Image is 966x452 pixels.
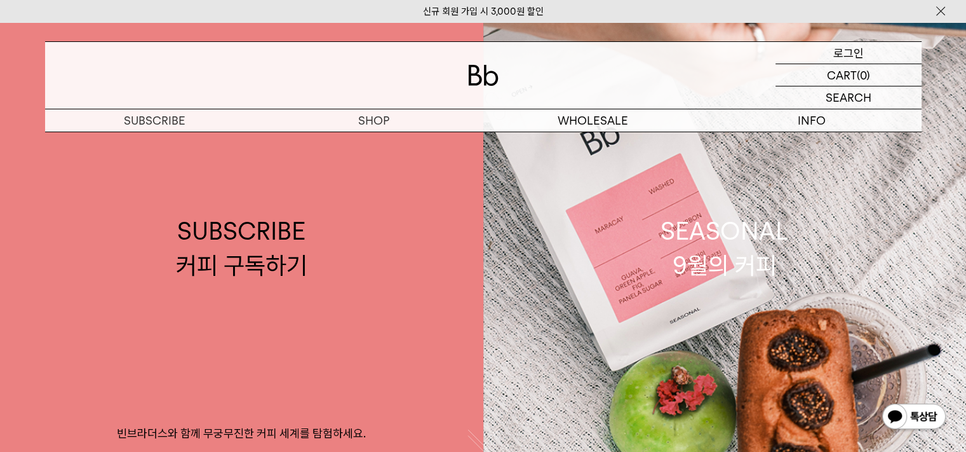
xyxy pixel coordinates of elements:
[45,109,264,132] a: SUBSCRIBE
[423,6,544,17] a: 신규 회원 가입 시 3,000원 할인
[826,86,871,109] p: SEARCH
[857,64,870,86] p: (0)
[881,402,947,433] img: 카카오톡 채널 1:1 채팅 버튼
[661,214,789,282] div: SEASONAL 9월의 커피
[702,109,922,132] p: INFO
[833,42,864,64] p: 로그인
[827,64,857,86] p: CART
[176,214,307,282] div: SUBSCRIBE 커피 구독하기
[264,109,483,132] a: SHOP
[775,64,922,86] a: CART (0)
[468,65,499,86] img: 로고
[483,109,702,132] p: WHOLESALE
[775,42,922,64] a: 로그인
